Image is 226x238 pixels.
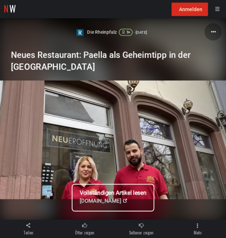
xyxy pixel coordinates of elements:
[76,29,84,36] img: Profilbild von Die Rheinpfalz
[113,228,169,238] label: Seltener zeigen
[171,3,208,16] button: Anmelden
[170,228,226,238] label: Mehr
[121,30,130,35] div: 3+
[0,228,56,238] label: Teilen
[4,2,9,15] span: N
[179,6,202,12] span: Anmelden
[57,228,113,238] label: Öfter zeigen
[119,29,133,36] a: 3+
[87,29,117,36] a: Die Rheinpfalz
[9,2,16,15] span: W
[135,30,147,35] span: [DATE]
